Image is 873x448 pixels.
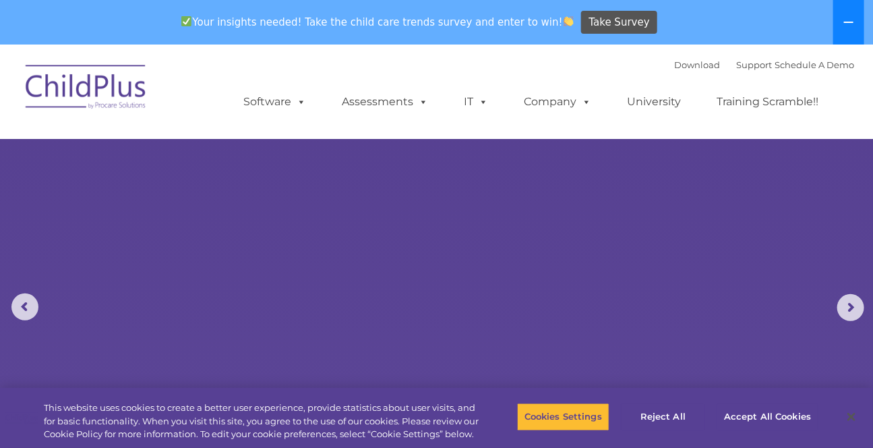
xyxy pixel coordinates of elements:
a: Take Survey [581,11,657,34]
a: Software [231,88,320,115]
button: Accept All Cookies [717,403,818,431]
span: Take Survey [589,11,650,34]
span: Your insights needed! Take the child care trends survey and enter to win! [176,9,580,35]
a: Training Scramble!! [704,88,833,115]
font: | [675,59,855,70]
a: Schedule A Demo [775,59,855,70]
span: Last name [187,89,229,99]
a: Company [511,88,605,115]
a: University [614,88,695,115]
button: Close [837,402,866,432]
img: 👏 [564,16,574,26]
button: Cookies Settings [517,403,609,431]
div: This website uses cookies to create a better user experience, provide statistics about user visit... [44,401,480,441]
a: Assessments [329,88,442,115]
a: IT [451,88,502,115]
img: ✅ [181,16,191,26]
img: ChildPlus by Procare Solutions [19,55,154,123]
span: Phone number [187,144,245,155]
a: Support [737,59,773,70]
a: Download [675,59,721,70]
button: Reject All [621,403,705,431]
